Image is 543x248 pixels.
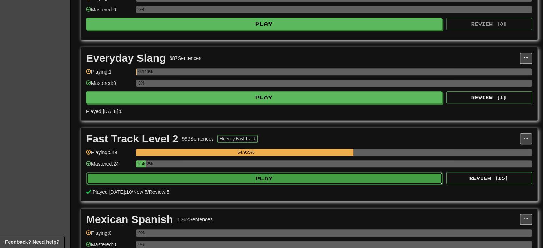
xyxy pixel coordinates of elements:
[86,18,442,30] button: Play
[176,216,212,223] div: 1,362 Sentences
[86,68,132,80] div: Playing: 1
[86,6,132,18] div: Mastered: 0
[138,160,145,167] div: 2.402%
[446,18,532,30] button: Review (0)
[182,135,214,142] div: 999 Sentences
[138,149,353,156] div: 54.955%
[446,172,532,184] button: Review (15)
[5,238,59,246] span: Open feedback widget
[133,189,147,195] span: New: 5
[169,55,201,62] div: 687 Sentences
[86,149,132,161] div: Playing: 549
[86,108,122,114] span: Played [DATE]: 0
[86,133,179,144] div: Fast Track Level 2
[147,189,149,195] span: /
[86,91,442,103] button: Play
[92,189,132,195] span: Played [DATE]: 10
[86,214,173,225] div: Mexican Spanish
[86,160,132,172] div: Mastered: 24
[446,91,532,103] button: Review (1)
[86,172,442,184] button: Play
[149,189,170,195] span: Review: 5
[86,53,166,64] div: Everyday Slang
[86,80,132,91] div: Mastered: 0
[86,229,132,241] div: Playing: 0
[217,135,258,143] button: Fluency Fast Track
[132,189,133,195] span: /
